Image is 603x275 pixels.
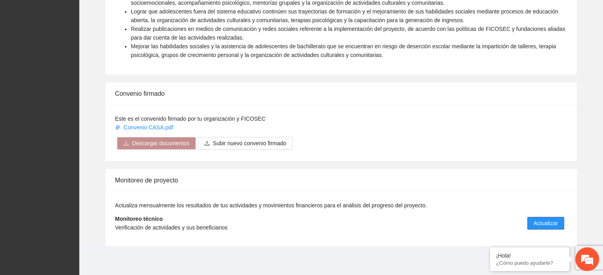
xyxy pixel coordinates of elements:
div: Monitoreo de proyecto [115,169,567,192]
span: Este es el convenido firmado por tu organización y FICOSEC [115,116,266,122]
span: download [123,140,129,147]
a: Convenio CASA.pdf [115,124,174,131]
span: uploadSubir nuevo convenio firmado [198,140,293,146]
div: ¡Hola! [496,252,563,259]
span: Actualiza mensualmente los resultados de tus actividades y movimientos financieros para el anális... [115,202,427,209]
p: ¿Cómo puedo ayudarte? [496,260,563,266]
button: uploadSubir nuevo convenio firmado [198,137,293,150]
span: Subir nuevo convenio firmado [213,139,286,148]
span: Estamos en línea. [46,91,109,171]
div: Chatee con nosotros ahora [41,40,133,51]
span: Lograr que adolescentes fuera del sistema educativo continúen sus trayectorias de formación y el ... [131,8,558,23]
span: Realizar publicaciones en medios de comunicación y redes sociales referente a la implementación d... [131,26,565,41]
span: upload [204,140,210,147]
div: Minimizar ventana de chat en vivo [130,4,149,23]
button: downloadDescargar documentos [117,137,196,150]
textarea: Escriba su mensaje y pulse “Intro” [4,188,151,215]
strong: Monitoreo técnico [115,216,163,222]
div: Convenio firmado [115,82,567,105]
span: paper-clip [115,125,121,130]
span: Actualizar [534,219,558,228]
button: Actualizar [527,217,564,229]
span: Verificación de actividades y sus beneficiarios [115,224,228,231]
span: Descargar documentos [132,139,190,148]
span: Mejorar las habilidades sociales y la asistencia de adolescentes de bachillerato que se encuentra... [131,43,556,58]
